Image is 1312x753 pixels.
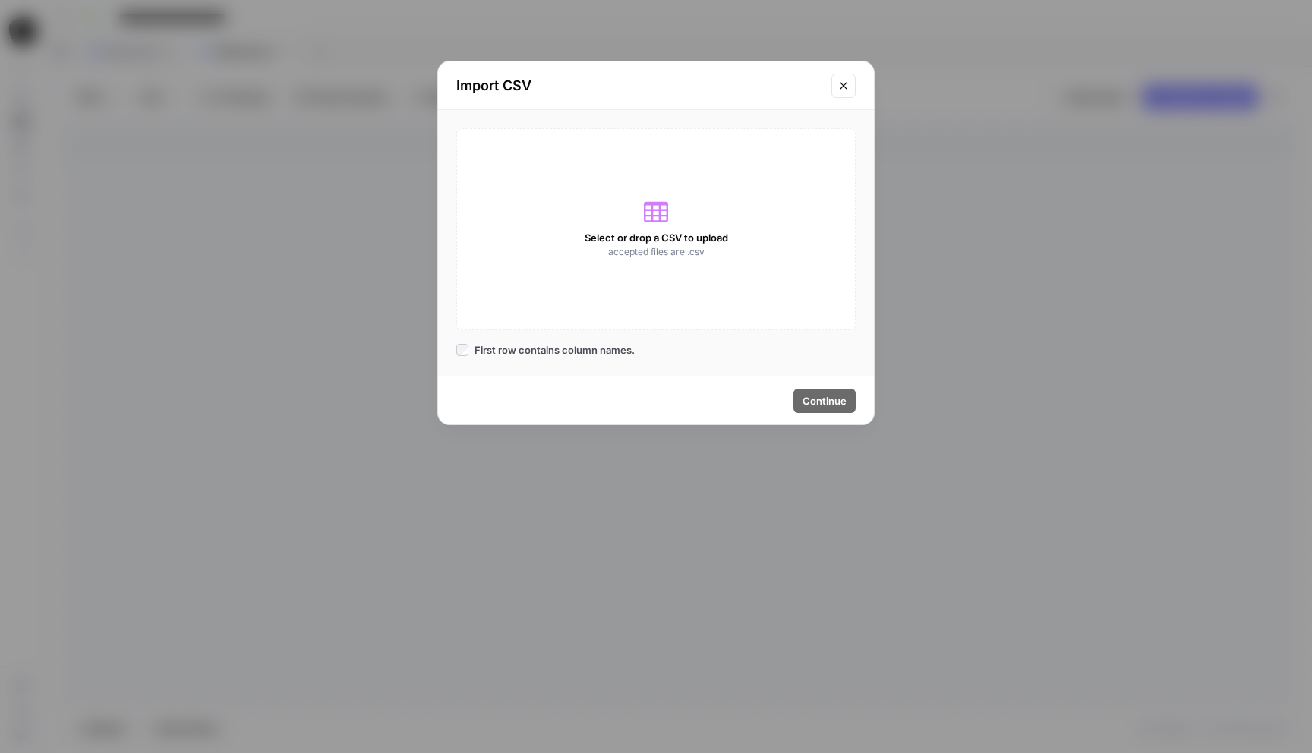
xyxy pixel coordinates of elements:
input: First row contains column names. [456,344,468,356]
h2: Import CSV [456,75,822,96]
span: Continue [803,393,847,408]
span: Select or drop a CSV to upload [585,230,728,245]
span: First row contains column names. [475,342,635,358]
span: accepted files are .csv [608,245,705,259]
button: Close modal [831,74,856,98]
button: Continue [793,389,856,413]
